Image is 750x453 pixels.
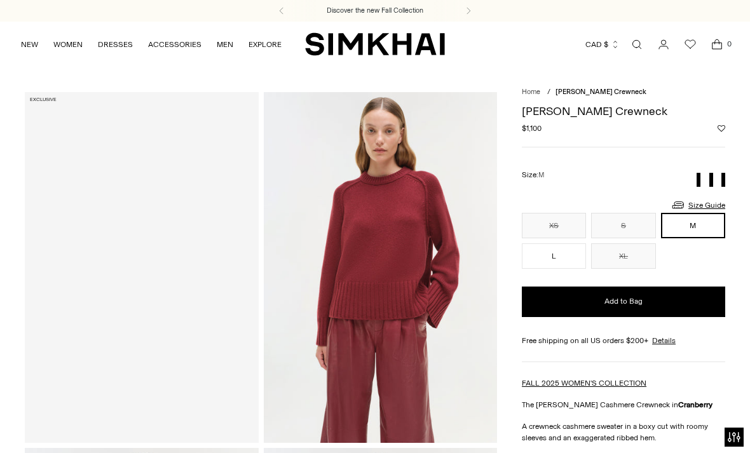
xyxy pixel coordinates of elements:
[651,32,676,57] a: Go to the account page
[522,213,586,238] button: XS
[522,287,725,317] button: Add to Bag
[661,213,725,238] button: M
[556,88,646,96] span: [PERSON_NAME] Crewneck
[522,335,725,346] div: Free shipping on all US orders $200+
[718,125,725,132] button: Add to Wishlist
[652,335,676,346] a: Details
[98,30,133,58] a: DRESSES
[585,30,620,58] button: CAD $
[305,32,445,57] a: SIMKHAI
[522,399,725,410] p: The [PERSON_NAME] Cashmere Crewneck in
[264,92,498,442] img: Curtis Cashmere Crewneck
[723,38,735,50] span: 0
[522,379,646,388] a: FALL 2025 WOMEN'S COLLECTION
[678,400,712,409] strong: Cranberry
[148,30,201,58] a: ACCESSORIES
[522,243,586,269] button: L
[53,30,83,58] a: WOMEN
[522,87,725,98] nav: breadcrumbs
[217,30,233,58] a: MEN
[671,197,725,213] a: Size Guide
[604,296,643,307] span: Add to Bag
[25,92,259,442] a: Curtis Cashmere Crewneck
[591,213,655,238] button: S
[522,123,542,134] span: $1,100
[522,88,540,96] a: Home
[678,32,703,57] a: Wishlist
[522,421,725,443] p: A crewneck cashmere sweater in a boxy cut with roomy sleeves and an exaggerated ribbed hem.
[21,30,38,58] a: NEW
[624,32,650,57] a: Open search modal
[547,87,550,98] div: /
[249,30,282,58] a: EXPLORE
[591,243,655,269] button: XL
[327,6,423,16] a: Discover the new Fall Collection
[538,171,544,179] span: M
[522,169,544,181] label: Size:
[704,32,730,57] a: Open cart modal
[522,105,725,117] h1: [PERSON_NAME] Crewneck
